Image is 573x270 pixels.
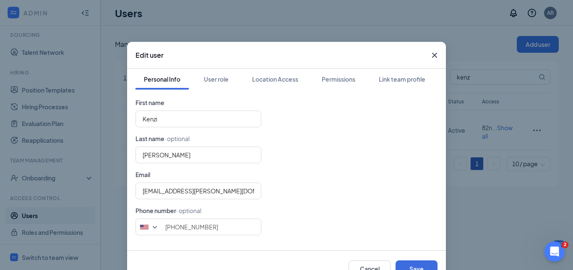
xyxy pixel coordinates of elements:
span: · optional [164,135,190,142]
div: United States: +1 [136,219,163,235]
iframe: Intercom live chat [544,242,565,262]
div: Permissions [322,75,355,83]
div: Location Access [252,75,298,83]
div: User role [204,75,229,83]
div: Link team profile [379,75,425,83]
input: (201) 555-0123 [135,219,261,235]
span: · optional [176,207,201,214]
span: Last name [135,135,164,142]
span: 2 [562,242,568,248]
span: First name [135,99,164,106]
span: Email [135,171,150,178]
h3: Edit user [135,51,164,60]
span: Phone number [135,207,176,214]
div: Personal Info [144,75,180,83]
button: Close [423,42,446,69]
svg: Cross [430,50,440,60]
